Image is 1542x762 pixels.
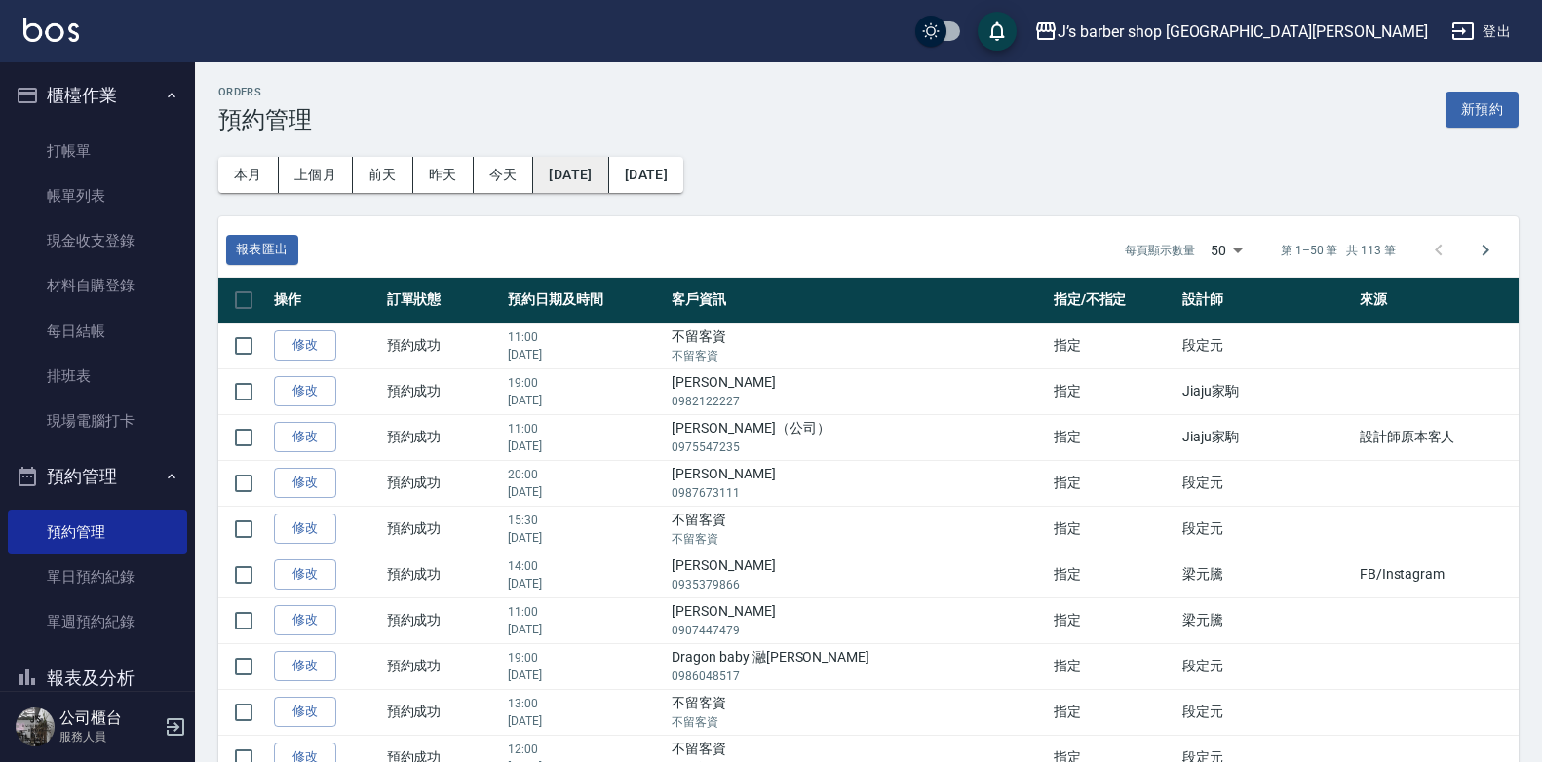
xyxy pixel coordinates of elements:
[8,554,187,599] a: 單日預約紀錄
[1049,414,1177,460] td: 指定
[382,460,504,506] td: 預約成功
[508,575,662,592] p: [DATE]
[1462,227,1509,274] button: Go to next page
[667,689,1048,735] td: 不留客資
[1049,552,1177,597] td: 指定
[8,510,187,554] a: 預約管理
[1281,242,1396,259] p: 第 1–50 筆 共 113 筆
[667,368,1048,414] td: [PERSON_NAME]
[8,173,187,218] a: 帳單列表
[672,393,1043,410] p: 0982122227
[1177,643,1355,689] td: 段定元
[1058,19,1428,44] div: J’s barber shop [GEOGRAPHIC_DATA][PERSON_NAME]
[1049,597,1177,643] td: 指定
[672,713,1043,731] p: 不留客資
[672,622,1043,639] p: 0907447479
[8,218,187,263] a: 現金收支登錄
[382,506,504,552] td: 預約成功
[1177,278,1355,324] th: 設計師
[59,708,159,728] h5: 公司櫃台
[382,323,504,368] td: 預約成功
[8,70,187,121] button: 櫃檯作業
[667,552,1048,597] td: [PERSON_NAME]
[672,667,1043,685] p: 0986048517
[1177,689,1355,735] td: 段定元
[508,374,662,392] p: 19:00
[274,422,336,452] a: 修改
[16,707,55,746] img: Person
[1026,12,1436,52] button: J’s barber shop [GEOGRAPHIC_DATA][PERSON_NAME]
[382,643,504,689] td: 預約成功
[8,309,187,354] a: 每日結帳
[8,451,187,502] button: 預約管理
[667,460,1048,506] td: [PERSON_NAME]
[508,392,662,409] p: [DATE]
[274,330,336,361] a: 修改
[218,106,312,133] h3: 預約管理
[667,643,1048,689] td: Dragon baby 瀜[PERSON_NAME]
[609,157,683,193] button: [DATE]
[59,728,159,745] p: 服務人員
[1177,597,1355,643] td: 梁元騰
[1049,506,1177,552] td: 指定
[274,468,336,498] a: 修改
[8,653,187,704] button: 報表及分析
[1049,278,1177,324] th: 指定/不指定
[274,697,336,727] a: 修改
[508,346,662,363] p: [DATE]
[1444,14,1519,50] button: 登出
[508,420,662,438] p: 11:00
[274,514,336,544] a: 修改
[508,712,662,730] p: [DATE]
[672,438,1043,456] p: 0975547235
[508,483,662,501] p: [DATE]
[672,530,1043,548] p: 不留客資
[1049,689,1177,735] td: 指定
[382,597,504,643] td: 預約成功
[1177,506,1355,552] td: 段定元
[218,157,279,193] button: 本月
[667,278,1048,324] th: 客戶資訊
[1049,323,1177,368] td: 指定
[508,695,662,712] p: 13:00
[1355,414,1519,460] td: 設計師原本客人
[508,603,662,621] p: 11:00
[508,621,662,638] p: [DATE]
[508,667,662,684] p: [DATE]
[413,157,474,193] button: 昨天
[667,323,1048,368] td: 不留客資
[382,414,504,460] td: 預約成功
[667,597,1048,643] td: [PERSON_NAME]
[1125,242,1195,259] p: 每頁顯示數量
[279,157,353,193] button: 上個月
[508,557,662,575] p: 14:00
[1446,92,1519,128] button: 新預約
[1203,224,1250,277] div: 50
[1049,643,1177,689] td: 指定
[1049,460,1177,506] td: 指定
[274,376,336,406] a: 修改
[503,278,667,324] th: 預約日期及時間
[8,399,187,443] a: 現場電腦打卡
[508,529,662,547] p: [DATE]
[218,86,312,98] h2: Orders
[978,12,1017,51] button: save
[672,484,1043,502] p: 0987673111
[508,741,662,758] p: 12:00
[1177,323,1355,368] td: 段定元
[508,512,662,529] p: 15:30
[353,157,413,193] button: 前天
[1177,368,1355,414] td: Jiaju家駒
[1177,414,1355,460] td: Jiaju家駒
[8,263,187,308] a: 材料自購登錄
[274,651,336,681] a: 修改
[508,328,662,346] p: 11:00
[1177,460,1355,506] td: 段定元
[1049,368,1177,414] td: 指定
[667,506,1048,552] td: 不留客資
[8,129,187,173] a: 打帳單
[226,235,298,265] button: 報表匯出
[274,605,336,635] a: 修改
[8,599,187,644] a: 單週預約紀錄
